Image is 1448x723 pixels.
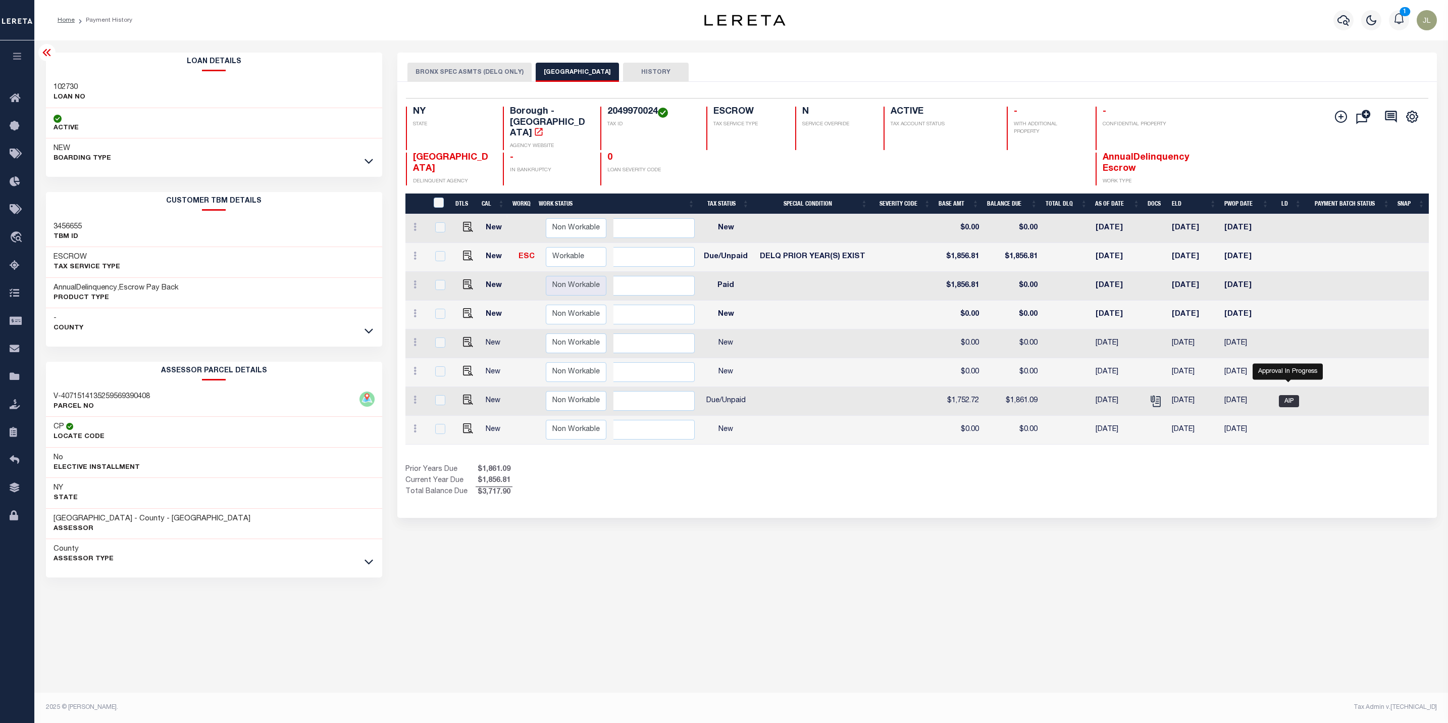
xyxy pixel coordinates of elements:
[54,313,83,323] h3: -
[983,358,1042,387] td: $0.00
[983,329,1042,358] td: $0.00
[54,432,105,442] p: Locate Code
[1092,416,1144,445] td: [DATE]
[54,392,150,402] h3: V-4071514135259569390408
[607,107,694,118] h4: 2049970024
[1306,194,1394,214] th: Payment Batch Status: activate to sort column ascending
[1220,214,1273,243] td: [DATE]
[54,514,250,524] h3: [GEOGRAPHIC_DATA] - County - [GEOGRAPHIC_DATA]
[54,293,179,303] p: Product Type
[54,524,250,534] p: Assessor
[1220,243,1273,272] td: [DATE]
[699,416,753,445] td: New
[607,167,694,174] p: LOAN SEVERITY CODE
[713,107,783,118] h4: ESCROW
[482,301,514,329] td: New
[413,153,488,173] span: [GEOGRAPHIC_DATA]
[54,463,140,473] p: Elective Installment
[54,154,111,164] p: BOARDING TYPE
[699,214,753,243] td: New
[1103,107,1106,116] span: -
[983,301,1042,329] td: $0.00
[1220,329,1273,358] td: [DATE]
[1168,387,1220,416] td: [DATE]
[1400,7,1410,16] span: 1
[891,107,994,118] h4: ACTIVE
[935,194,983,214] th: Base Amt: activate to sort column ascending
[1168,329,1220,358] td: [DATE]
[46,53,382,71] h2: Loan Details
[413,107,491,118] h4: NY
[478,194,508,214] th: CAL: activate to sort column ascending
[1168,416,1220,445] td: [DATE]
[54,92,85,103] p: LOAN NO
[1220,301,1273,329] td: [DATE]
[760,253,865,260] span: DELQ PRIOR YEAR(S) EXIST
[802,121,872,128] p: SERVICE OVERRIDE
[935,358,983,387] td: $0.00
[1389,10,1409,30] button: 1
[75,16,132,25] li: Payment History
[46,192,382,211] h2: CUSTOMER TBM DETAILS
[1092,214,1144,243] td: [DATE]
[1092,243,1144,272] td: [DATE]
[1092,358,1144,387] td: [DATE]
[935,214,983,243] td: $0.00
[10,231,26,245] i: travel_explore
[482,214,514,243] td: New
[405,487,476,498] td: Total Balance Due
[54,143,111,154] h3: NEW
[1168,301,1220,329] td: [DATE]
[476,464,512,475] span: $1,861.09
[871,194,935,214] th: Severity Code: activate to sort column ascending
[1417,10,1437,30] img: svg+xml;base64,PHN2ZyB4bWxucz0iaHR0cDovL3d3dy53My5vcmcvMjAwMC9zdmciIHBvaW50ZXItZXZlbnRzPSJub25lIi...
[482,243,514,272] td: New
[1220,358,1273,387] td: [DATE]
[1168,243,1220,272] td: [DATE]
[983,416,1042,445] td: $0.00
[704,15,785,26] img: logo-dark.svg
[54,123,79,133] p: ACTIVE
[54,82,85,92] h3: 102730
[802,107,872,118] h4: N
[482,358,514,387] td: New
[1168,214,1220,243] td: [DATE]
[699,387,753,416] td: Due/Unpaid
[54,222,82,232] h3: 3456655
[58,17,75,23] a: Home
[1091,194,1144,214] th: As of Date: activate to sort column ascending
[713,121,783,128] p: TAX SERVICE TYPE
[413,178,491,185] p: DELINQUENT AGENCY
[428,194,451,214] th: &nbsp;
[935,272,983,301] td: $1,856.81
[531,194,699,214] th: BillType: activate to sort column ascending
[54,422,64,432] h3: CP
[482,416,514,445] td: New
[699,301,753,329] td: New
[407,63,532,82] button: BRONX SPEC ASMTS (DELQ ONLY)
[983,214,1042,243] td: $0.00
[623,63,689,82] button: HISTORY
[535,194,613,214] th: Work Status
[413,121,491,128] p: STATE
[1273,194,1306,214] th: LD: activate to sort column ascending
[1042,194,1092,214] th: Total DLQ: activate to sort column ascending
[54,252,120,262] h3: ESCROW
[607,121,694,128] p: TAX ID
[1144,194,1168,214] th: Docs
[476,487,512,498] span: $3,717.90
[983,243,1042,272] td: $1,856.81
[482,387,514,416] td: New
[1220,387,1273,416] td: [DATE]
[54,262,120,272] p: Tax Service Type
[54,283,179,293] h3: AnnualDelinquency,Escrow Pay Back
[519,253,535,260] a: ESC
[983,194,1042,214] th: Balance Due: activate to sort column ascending
[405,464,476,475] td: Prior Years Due
[935,301,983,329] td: $0.00
[1168,272,1220,301] td: [DATE]
[1279,395,1299,407] span: AIP
[482,272,514,301] td: New
[476,475,512,487] span: $1,856.81
[1103,178,1181,185] p: WORK TYPE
